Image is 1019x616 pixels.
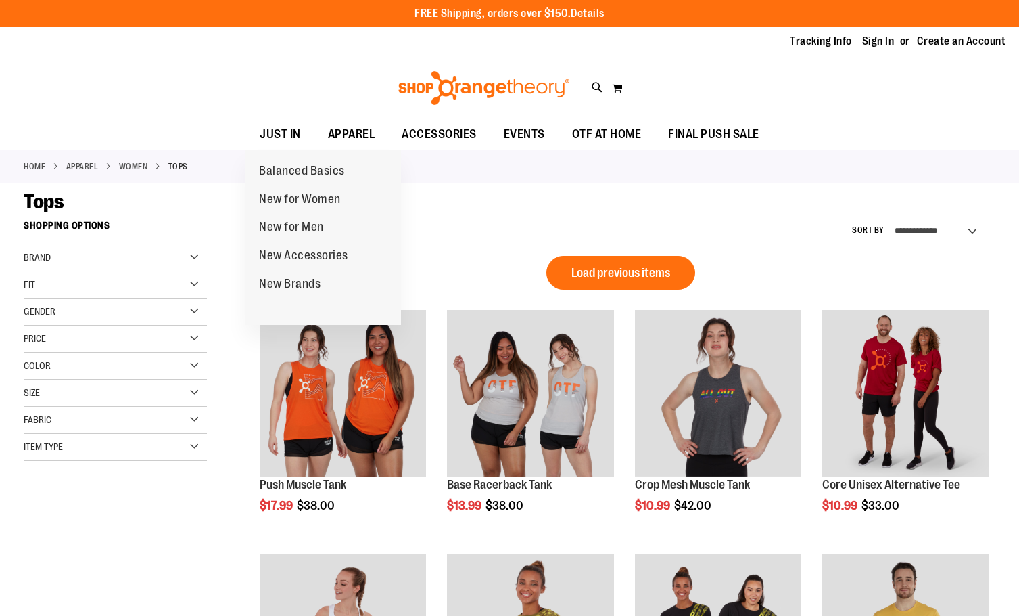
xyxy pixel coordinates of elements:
[571,7,605,20] a: Details
[388,119,490,150] a: ACCESSORIES
[917,34,1006,49] a: Create an Account
[24,306,55,317] span: Gender
[571,266,670,280] span: Load previous items
[822,310,989,479] a: Product image for Core Unisex Alternative Tee
[24,252,51,263] span: Brand
[822,499,859,512] span: $10.99
[635,310,801,477] img: Product image for Crop Mesh Muscle Tank
[168,160,188,173] strong: Tops
[245,185,354,214] a: New for Women
[447,478,552,491] a: Base Racerback Tank
[245,213,337,242] a: New for Men
[253,303,433,547] div: product
[24,414,51,425] span: Fabric
[24,360,51,371] span: Color
[245,157,358,185] a: Balanced Basics
[24,214,207,244] strong: Shopping Options
[504,119,545,150] span: EVENTS
[24,160,45,173] a: Home
[822,478,960,491] a: Core Unisex Alternative Tee
[24,190,64,213] span: Tops
[635,310,801,479] a: Product image for Crop Mesh Muscle Tank
[24,279,35,290] span: Fit
[815,303,995,547] div: product
[655,119,773,150] a: FINAL PUSH SALE
[24,333,46,344] span: Price
[328,119,375,150] span: APPAREL
[245,150,401,326] ul: JUST IN
[485,499,525,512] span: $38.00
[246,119,314,150] a: JUST IN
[490,119,559,150] a: EVENTS
[259,220,324,237] span: New for Men
[414,6,605,22] p: FREE Shipping, orders over $150.
[447,310,613,477] img: Product image for Base Racerback Tank
[862,34,895,49] a: Sign In
[628,303,808,547] div: product
[297,499,337,512] span: $38.00
[396,71,571,105] img: Shop Orangetheory
[402,119,477,150] span: ACCESSORIES
[260,119,301,150] span: JUST IN
[668,119,759,150] span: FINAL PUSH SALE
[822,310,989,477] img: Product image for Core Unisex Alternative Tee
[24,441,63,452] span: Item Type
[259,192,341,209] span: New for Women
[314,119,389,150] a: APPAREL
[119,160,148,173] a: WOMEN
[260,310,426,477] img: Product image for Push Muscle Tank
[861,499,901,512] span: $33.00
[260,310,426,479] a: Product image for Push Muscle Tank
[447,310,613,479] a: Product image for Base Racerback Tank
[259,248,348,265] span: New Accessories
[635,478,750,491] a: Crop Mesh Muscle Tank
[259,164,345,181] span: Balanced Basics
[24,387,40,398] span: Size
[245,242,362,270] a: New Accessories
[559,119,655,150] a: OTF AT HOME
[635,499,672,512] span: $10.99
[447,499,483,512] span: $13.99
[245,270,334,299] a: New Brands
[572,119,642,150] span: OTF AT HOME
[674,499,713,512] span: $42.00
[66,160,99,173] a: APPAREL
[852,225,884,236] label: Sort By
[790,34,852,49] a: Tracking Info
[440,303,620,547] div: product
[546,256,695,290] button: Load previous items
[259,277,321,294] span: New Brands
[260,478,346,491] a: Push Muscle Tank
[260,499,295,512] span: $17.99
